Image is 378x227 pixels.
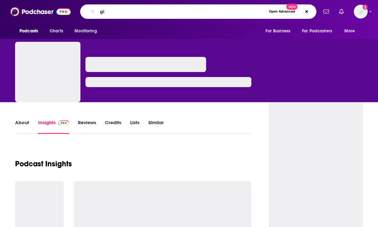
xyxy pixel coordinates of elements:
[266,8,298,15] button: Open AdvancedNew
[58,120,69,125] img: Podchaser Pro
[70,25,105,37] button: open menu
[46,25,67,37] a: Charts
[50,27,63,36] span: Charts
[19,27,38,36] span: Podcasts
[298,25,341,37] button: open menu
[80,4,316,19] div: Search podcasts, credits, & more...
[15,159,72,169] h1: Podcast Insights
[302,27,332,36] span: For Podcasters
[269,10,295,13] span: Open Advanced
[354,5,368,19] button: Show profile menu
[15,25,46,37] button: open menu
[105,119,121,134] a: Credits
[286,4,298,10] span: New
[74,27,97,36] span: Monitoring
[97,7,266,17] input: Search podcasts, credits, & more...
[10,6,71,18] img: Podchaser - Follow, Share and Rate Podcasts
[38,119,69,134] a: InsightsPodchaser Pro
[354,5,368,19] img: User Profile
[337,6,346,17] a: Show notifications dropdown
[78,119,96,134] a: Reviews
[261,25,298,37] button: open menu
[354,5,368,19] span: Logged in as dmessina
[266,27,290,36] span: For Business
[15,119,29,134] a: About
[344,27,355,36] span: More
[340,25,363,37] button: open menu
[363,5,368,10] svg: Add a profile image
[321,6,331,17] a: Show notifications dropdown
[130,119,140,134] a: Lists
[148,119,164,134] a: Similar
